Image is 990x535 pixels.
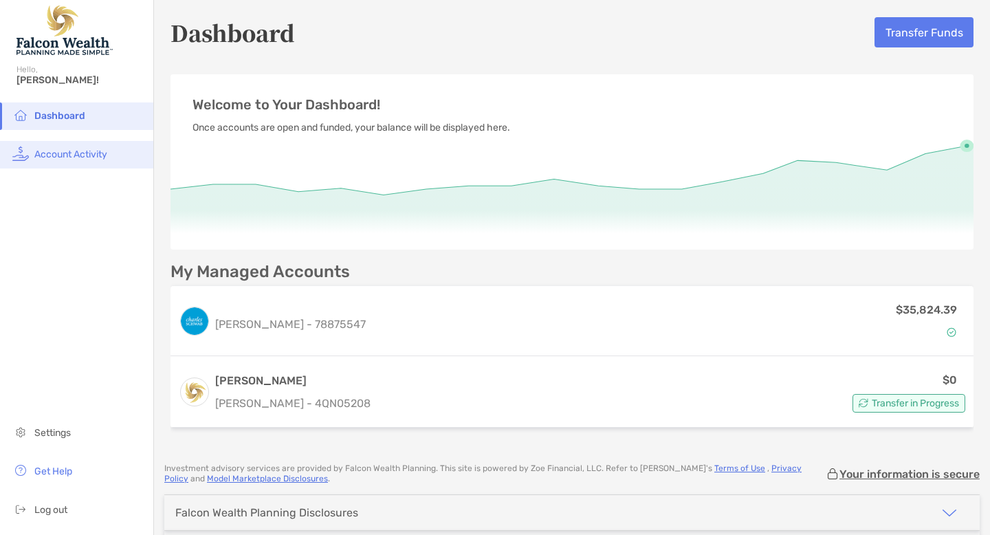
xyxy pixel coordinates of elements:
[175,506,358,519] div: Falcon Wealth Planning Disclosures
[192,119,951,136] p: Once accounts are open and funded, your balance will be displayed here.
[34,149,107,160] span: Account Activity
[34,427,71,439] span: Settings
[874,17,973,47] button: Transfer Funds
[12,145,29,162] img: activity icon
[34,504,67,516] span: Log out
[34,466,72,477] span: Get Help
[207,474,328,483] a: Model Marketplace Disclosures
[943,371,957,389] p: $0
[181,307,208,335] img: logo account
[859,398,868,408] img: Account Status icon
[16,6,113,55] img: Falcon Wealth Planning Logo
[16,74,145,86] span: [PERSON_NAME]!
[12,424,29,440] img: settings icon
[164,463,802,483] a: Privacy Policy
[941,505,958,521] img: icon arrow
[714,463,765,473] a: Terms of Use
[215,395,371,412] p: [PERSON_NAME] - 4QN05208
[192,96,951,113] p: Welcome to Your Dashboard!
[34,110,85,122] span: Dashboard
[12,501,29,517] img: logout icon
[896,301,957,318] p: $35,824.39
[839,468,980,481] p: Your information is secure
[947,327,956,337] img: Account Status icon
[12,107,29,123] img: household icon
[215,316,366,333] p: [PERSON_NAME] - 78875547
[170,263,350,281] p: My Managed Accounts
[872,400,959,407] span: Transfer in Progress
[12,462,29,479] img: get-help icon
[215,373,371,389] h3: [PERSON_NAME]
[170,17,295,48] h5: Dashboard
[164,463,826,484] p: Investment advisory services are provided by Falcon Wealth Planning . This site is powered by Zoe...
[181,378,208,406] img: logo account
